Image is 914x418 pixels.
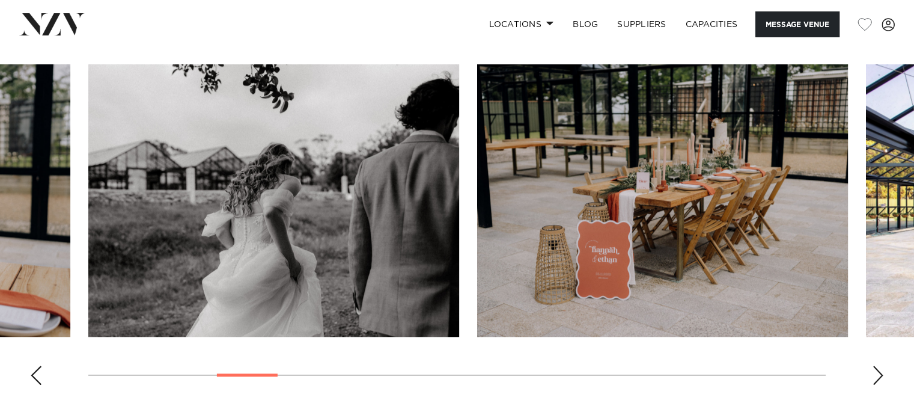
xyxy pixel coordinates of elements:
[755,11,839,37] button: Message Venue
[563,11,608,37] a: BLOG
[676,11,748,37] a: Capacities
[88,64,459,337] swiper-slide: 5 / 23
[479,11,563,37] a: Locations
[19,13,85,35] img: nzv-logo.png
[608,11,675,37] a: SUPPLIERS
[477,64,848,337] swiper-slide: 6 / 23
